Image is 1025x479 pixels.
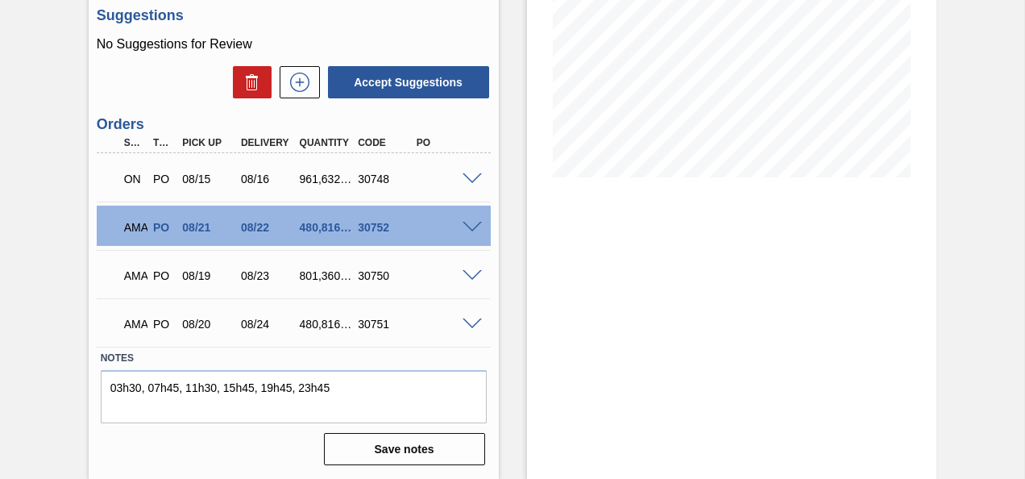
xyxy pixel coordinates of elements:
[296,318,359,331] div: 480,816.000
[328,66,489,98] button: Accept Suggestions
[124,269,143,282] p: AMA
[237,173,300,185] div: 08/16/2025
[120,306,147,342] div: Awaiting Manager Approval
[296,221,359,234] div: 480,816.000
[296,269,359,282] div: 801,360.000
[225,66,272,98] div: Delete Suggestions
[354,137,417,148] div: Code
[178,318,241,331] div: 08/20/2025
[149,318,176,331] div: Purchase order
[149,221,176,234] div: Purchase order
[149,173,176,185] div: Purchase order
[124,318,143,331] p: AMA
[120,137,147,148] div: Step
[237,137,300,148] div: Delivery
[178,173,241,185] div: 08/15/2025
[178,269,241,282] div: 08/19/2025
[97,7,491,24] h3: Suggestions
[296,173,359,185] div: 961,632.000
[124,173,143,185] p: ON
[120,210,147,245] div: Awaiting Manager Approval
[120,161,147,197] div: Negotiating Order
[354,173,417,185] div: 30748
[178,221,241,234] div: 08/21/2025
[101,370,487,423] textarea: 03h30, 07h45, 11h30, 15h45, 19h45, 23h45
[237,318,300,331] div: 08/24/2025
[354,318,417,331] div: 30751
[149,269,176,282] div: Purchase order
[237,269,300,282] div: 08/23/2025
[354,269,417,282] div: 30750
[101,347,487,370] label: Notes
[413,137,475,148] div: PO
[237,221,300,234] div: 08/22/2025
[178,137,241,148] div: Pick up
[324,433,485,465] button: Save notes
[272,66,320,98] div: New suggestion
[354,221,417,234] div: 30752
[97,37,491,52] p: No Suggestions for Review
[97,116,491,133] h3: Orders
[320,65,491,100] div: Accept Suggestions
[124,221,143,234] p: AMA
[120,258,147,294] div: Awaiting Manager Approval
[296,137,359,148] div: Quantity
[149,137,176,148] div: Type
